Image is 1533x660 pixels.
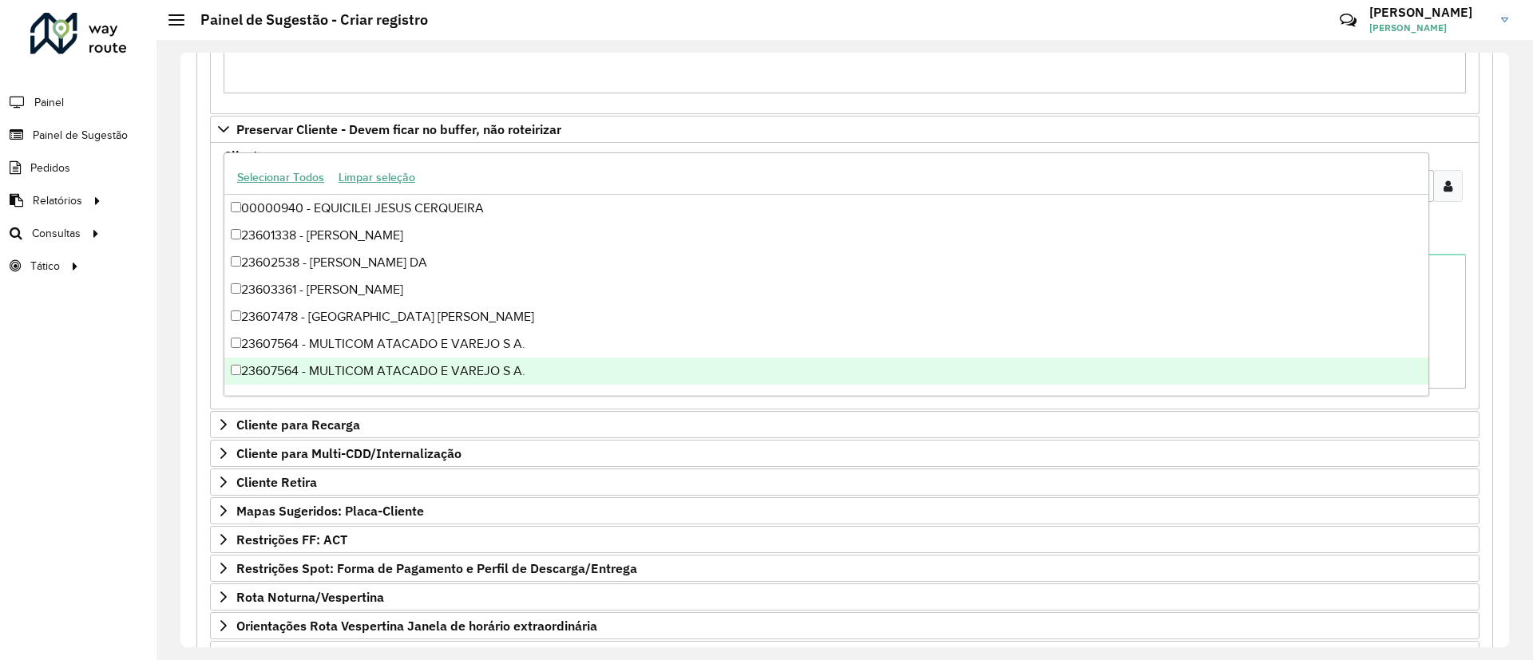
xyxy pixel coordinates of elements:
[1369,5,1489,20] h3: [PERSON_NAME]
[236,447,461,460] span: Cliente para Multi-CDD/Internalização
[224,152,1429,396] ng-dropdown-panel: Options list
[236,418,360,431] span: Cliente para Recarga
[224,330,1428,358] div: 23607564 - MULTICOM ATACADO E VAREJO S A.
[1331,3,1365,38] a: Contato Rápido
[224,249,1428,276] div: 23602538 - [PERSON_NAME] DA
[236,533,347,546] span: Restrições FF: ACT
[210,143,1480,409] div: Preservar Cliente - Devem ficar no buffer, não roteirizar
[224,303,1428,330] div: 23607478 - [GEOGRAPHIC_DATA] [PERSON_NAME]
[32,225,81,242] span: Consultas
[30,160,70,176] span: Pedidos
[236,123,561,136] span: Preservar Cliente - Devem ficar no buffer, não roteirizar
[224,222,1428,249] div: 23601338 - [PERSON_NAME]
[236,504,424,517] span: Mapas Sugeridos: Placa-Cliente
[224,195,1428,222] div: 00000940 - EQUICILEI JESUS CERQUEIRA
[1369,21,1489,35] span: [PERSON_NAME]
[224,276,1428,303] div: 23603361 - [PERSON_NAME]
[184,11,428,29] h2: Painel de Sugestão - Criar registro
[224,385,1428,412] div: 23607719 - SENDAS DISTRIBUIDORA S A
[30,258,60,275] span: Tático
[210,583,1480,611] a: Rota Noturna/Vespertina
[236,619,597,632] span: Orientações Rota Vespertina Janela de horário extraordinária
[210,411,1480,438] a: Cliente para Recarga
[210,612,1480,639] a: Orientações Rota Vespertina Janela de horário extraordinária
[236,562,637,575] span: Restrições Spot: Forma de Pagamento e Perfil de Descarga/Entrega
[210,468,1480,496] a: Cliente Retira
[236,591,384,603] span: Rota Noturna/Vespertina
[224,358,1428,385] div: 23607564 - MULTICOM ATACADO E VAREJO S A.
[210,526,1480,553] a: Restrições FF: ACT
[34,94,64,111] span: Painel
[33,192,82,209] span: Relatórios
[224,146,271,165] label: Clientes
[210,497,1480,524] a: Mapas Sugeridos: Placa-Cliente
[210,440,1480,467] a: Cliente para Multi-CDD/Internalização
[331,165,422,190] button: Limpar seleção
[33,127,128,144] span: Painel de Sugestão
[236,476,317,488] span: Cliente Retira
[230,165,331,190] button: Selecionar Todos
[210,116,1480,143] a: Preservar Cliente - Devem ficar no buffer, não roteirizar
[210,555,1480,582] a: Restrições Spot: Forma de Pagamento e Perfil de Descarga/Entrega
